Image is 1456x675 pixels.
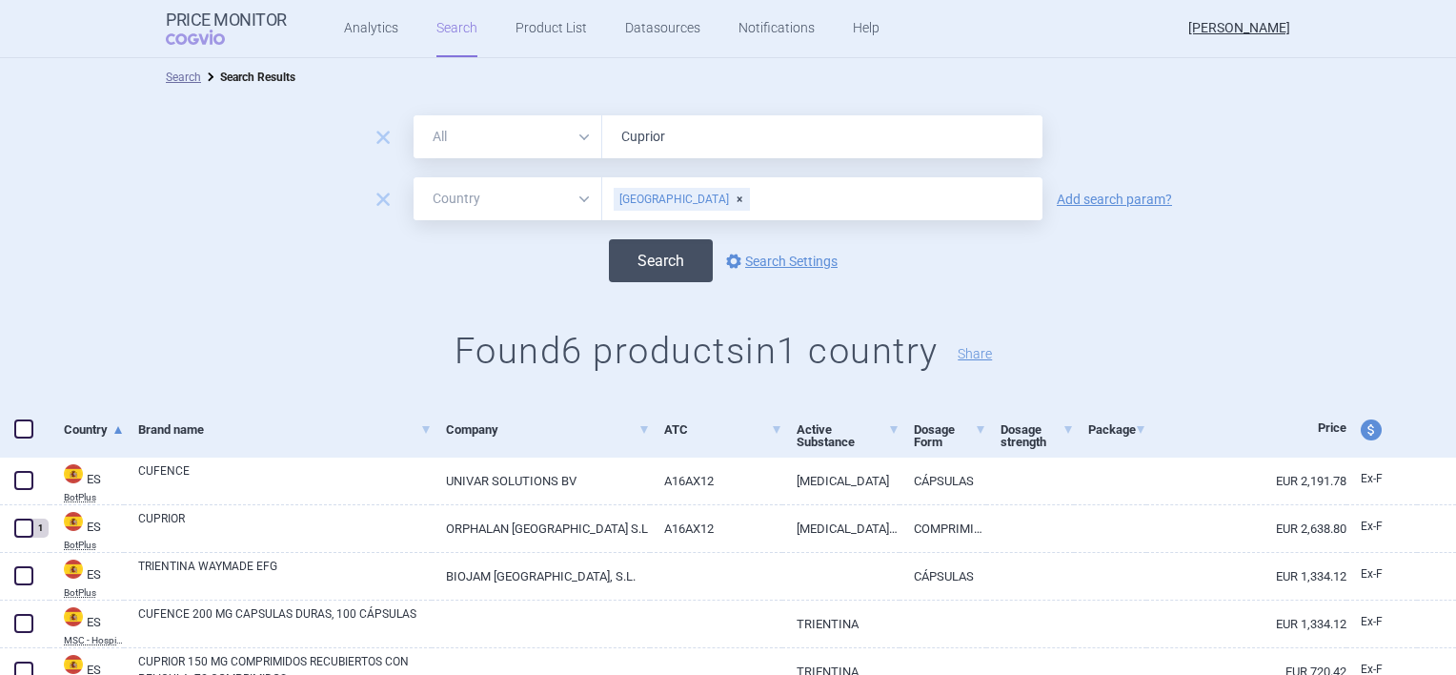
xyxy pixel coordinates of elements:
[432,505,650,552] a: ORPHALAN [GEOGRAPHIC_DATA] S.L
[432,553,650,600] a: BIOJAM [GEOGRAPHIC_DATA], S.L.
[650,505,782,552] a: A16AX12
[64,512,83,531] img: Spain
[782,601,899,647] a: TRIENTINA
[1146,458,1346,504] a: EUR 2,191.78
[166,10,287,30] strong: Price Monitor
[64,541,124,550] abbr: BotPlus — Online database developed by the General Council of Official Associations of Pharmacist...
[138,558,432,592] a: TRIENTINA WAYMADE EFG
[782,505,899,552] a: [MEDICAL_DATA] TETRAHYDROCHLORIDE
[166,71,201,84] a: Search
[900,505,987,552] a: COMPRIMIDOS
[1361,567,1383,581] span: Ex-factory price
[797,406,899,465] a: Active Substance
[220,71,295,84] strong: Search Results
[1057,193,1172,206] a: Add search param?
[1146,553,1346,600] a: EUR 1,334.12
[1361,615,1383,628] span: Ex-factory price
[166,68,201,87] li: Search
[31,519,49,538] div: 1
[201,68,295,87] li: Search Results
[1346,465,1417,494] a: Ex-F
[782,458,899,504] a: [MEDICAL_DATA]
[64,493,124,502] abbr: BotPlus — Online database developed by the General Council of Official Associations of Pharmacist...
[64,464,83,483] img: Spain
[914,406,987,465] a: Dosage Form
[138,406,432,453] a: Brand name
[64,607,83,626] img: Spain
[50,605,124,645] a: ESESMSC - Hospital
[64,636,124,645] abbr: MSC - Hospital — List of hospital medicinal products published by the Ministry of Health, Social ...
[50,510,124,550] a: ESESBotPlus
[614,188,750,211] div: [GEOGRAPHIC_DATA]
[1146,505,1346,552] a: EUR 2,638.80
[1346,608,1417,637] a: Ex-F
[64,655,83,674] img: Spain
[64,406,124,453] a: Country
[1361,520,1383,533] span: Ex-factory price
[166,10,287,47] a: Price MonitorCOGVIO
[1001,406,1074,465] a: Dosage strength
[1318,420,1346,435] span: Price
[1346,513,1417,542] a: Ex-F
[446,406,650,453] a: Company
[138,510,432,544] a: CUPRIOR
[1088,406,1146,453] a: Package
[1346,561,1417,589] a: Ex-F
[64,560,83,579] img: Spain
[50,558,124,598] a: ESESBotPlus
[432,458,650,504] a: UNIVAR SOLUTIONS BV
[609,239,713,282] button: Search
[64,588,124,598] abbr: BotPlus — Online database developed by the General Council of Official Associations of Pharmacist...
[138,462,432,497] a: CUFENCE
[958,347,992,360] button: Share
[722,250,838,273] a: Search Settings
[50,462,124,502] a: ESESBotPlus
[1146,601,1346,647] a: EUR 1,334.12
[138,605,432,640] a: CUFENCE 200 MG CAPSULAS DURAS, 100 CÁPSULAS
[1361,472,1383,485] span: Ex-factory price
[166,30,252,45] span: COGVIO
[900,553,987,600] a: CÁPSULAS
[650,458,782,504] a: A16AX12
[900,458,987,504] a: CÁPSULAS
[664,406,782,453] a: ATC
